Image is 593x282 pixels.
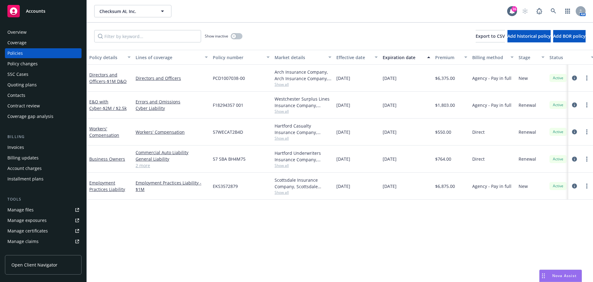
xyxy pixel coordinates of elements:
span: Show all [275,190,331,195]
a: Quoting plans [5,80,82,90]
span: EKS3572879 [213,183,238,189]
div: Contract review [7,101,40,111]
a: Start snowing [519,5,531,17]
span: Checksum AI, Inc. [99,8,153,15]
span: Open Client Navigator [11,262,57,268]
button: Effective date [334,50,380,65]
div: Billing updates [7,153,39,163]
div: Manage exposures [7,215,47,225]
span: Renewal [519,156,536,162]
span: [DATE] [383,102,397,108]
span: [DATE] [383,156,397,162]
a: Policy changes [5,59,82,69]
span: $6,875.00 [435,183,455,189]
button: Add historical policy [507,30,551,42]
a: 2 more [136,162,208,169]
a: Manage claims [5,236,82,246]
a: E&O with Cyber [89,99,127,111]
span: New [519,75,528,81]
span: Active [552,156,564,162]
span: F18294357 001 [213,102,243,108]
div: Policy details [89,54,124,61]
a: Workers' Compensation [136,129,208,135]
span: [DATE] [383,183,397,189]
a: Cyber Liability [136,105,208,111]
div: Westchester Surplus Lines Insurance Company, Chubb Group, RT Specialty Insurance Services, LLC (R... [275,96,331,109]
div: Coverage gap analysis [7,111,53,121]
div: Billing [5,134,82,140]
button: Policy details [87,50,133,65]
a: Directors and Officers [136,75,208,81]
span: [DATE] [383,129,397,135]
a: Manage BORs [5,247,82,257]
a: Search [547,5,560,17]
a: Installment plans [5,174,82,184]
span: Active [552,102,564,108]
button: Export to CSV [476,30,505,42]
button: Lines of coverage [133,50,210,65]
div: Billing method [472,54,507,61]
div: Market details [275,54,325,61]
a: Directors and Officers [89,72,127,84]
button: Add BOR policy [553,30,586,42]
div: Manage BORs [7,247,36,257]
div: Lines of coverage [136,54,201,61]
a: circleInformation [571,155,578,163]
span: Add historical policy [507,33,551,39]
div: Manage files [7,205,34,215]
a: Report a Bug [533,5,545,17]
a: Manage files [5,205,82,215]
a: Overview [5,27,82,37]
span: New [519,183,528,189]
button: Premium [433,50,470,65]
div: Installment plans [7,174,44,184]
span: PCD1007038-00 [213,75,245,81]
a: Manage certificates [5,226,82,236]
span: Show all [275,136,331,141]
a: more [583,74,591,82]
span: [DATE] [383,75,397,81]
span: Manage exposures [5,215,82,225]
div: Status [549,54,587,61]
button: Billing method [470,50,516,65]
span: Active [552,183,564,189]
span: Renewal [519,102,536,108]
div: Scottsdale Insurance Company, Scottsdale Insurance Company (Nationwide), E-Risk Services, RT Spec... [275,177,331,190]
button: Stage [516,50,547,65]
span: Agency - Pay in full [472,75,511,81]
a: Policies [5,48,82,58]
a: Errors and Omissions [136,98,208,105]
a: Account charges [5,163,82,173]
span: Active [552,129,564,135]
div: Stage [519,54,538,61]
span: 57 SBA BH4M75 [213,156,246,162]
a: more [583,128,591,136]
a: Contract review [5,101,82,111]
div: Arch Insurance Company, Arch Insurance Company, RT Specialty Insurance Services, LLC (RSG Special... [275,69,331,82]
span: Show inactive [205,33,228,39]
div: Policies [7,48,23,58]
div: Tools [5,196,82,202]
div: Drag to move [540,270,547,282]
span: Nova Assist [552,273,577,278]
a: circleInformation [571,101,578,109]
span: - $1M D&O [105,78,127,84]
a: Workers' Compensation [89,126,119,138]
span: $764.00 [435,156,451,162]
div: Hartford Casualty Insurance Company, Hartford Insurance Group [275,123,331,136]
span: [DATE] [336,156,350,162]
div: Overview [7,27,27,37]
button: Policy number [210,50,272,65]
span: Show all [275,163,331,168]
a: circleInformation [571,182,578,190]
a: more [583,155,591,163]
a: circleInformation [571,74,578,82]
span: Accounts [26,9,45,14]
div: Expiration date [383,54,423,61]
a: Coverage gap analysis [5,111,82,121]
span: Direct [472,156,485,162]
button: Nova Assist [539,270,582,282]
a: Switch app [561,5,574,17]
div: Hartford Underwriters Insurance Company, Hartford Insurance Group [275,150,331,163]
div: Policy changes [7,59,38,69]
